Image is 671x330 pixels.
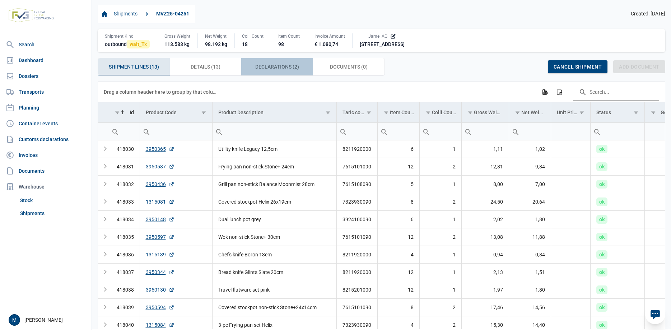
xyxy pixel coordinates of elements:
td: 4 [377,246,420,263]
td: Wok non-stick Stone+ 30cm [212,228,336,246]
a: Transports [3,85,89,99]
div: Search box [109,123,122,140]
div: Search box [337,123,350,140]
div: Data grid toolbar [104,82,659,102]
input: Filter cell [140,123,212,140]
div: [STREET_ADDRESS] [360,41,405,48]
td: 1,02 [509,140,551,158]
td: 17,46 [462,298,509,316]
a: 3950344 [146,269,174,276]
a: 1315084 [146,321,174,329]
span: Details (13) [191,62,220,71]
td: 1 [420,175,462,193]
span: ok [596,197,607,206]
span: Shipment Lines (13) [109,62,159,71]
td: Expand [98,210,109,228]
td: 2 [420,298,462,316]
input: Filter cell [509,123,551,140]
a: 3950148 [146,216,174,223]
td: Filter cell [590,122,644,140]
td: Filter cell [462,122,509,140]
a: Documents [3,164,89,178]
td: 8211920000 [336,263,377,281]
div: Search box [420,123,433,140]
span: Show filter options for column 'Product Code' [201,110,206,115]
div: Cancel shipment [548,60,607,73]
span: Show filter options for column 'Status' [633,110,639,115]
span: Show filter options for column 'Goods Value' [651,110,656,115]
td: 0,84 [509,246,551,263]
a: Stock [17,194,89,207]
span: Show filter options for column 'Net Weight' [515,110,520,115]
td: Column Gross Weight [462,102,509,123]
span: ok [596,250,607,259]
td: Utility knife Legacy 12,5cm [212,140,336,158]
td: Expand [98,281,109,298]
div: Search box [213,123,225,140]
span: ok [596,268,607,276]
input: Filter cell [551,123,590,140]
td: Filter cell [212,122,336,140]
td: Expand [98,228,109,246]
td: 8,00 [462,175,509,193]
span: Declarations (2) [255,62,299,71]
td: Column Net Weight [509,102,551,123]
td: 1,80 [509,210,551,228]
span: Show filter options for column 'Product Description' [325,110,331,115]
td: 5 [377,175,420,193]
a: MVZ25-04251 [153,8,192,20]
img: FVG - Global freight forwarding [6,5,57,25]
td: Filter cell [509,122,551,140]
td: 6 [377,210,420,228]
td: 7615101090 [336,158,377,175]
td: 418031 [109,158,140,175]
span: ok [596,233,607,241]
td: Filter cell [109,122,140,140]
span: Show filter options for column 'Gross Weight' [467,110,473,115]
td: 1 [420,210,462,228]
td: Chef's knife Boron 13cm [212,246,336,263]
td: 7,00 [509,175,551,193]
td: 12 [377,228,420,246]
a: Planning [3,101,89,115]
a: Dashboard [3,53,89,68]
input: Filter cell [462,123,508,140]
div: Gross Weight [474,110,503,115]
input: Filter cell [591,123,644,140]
div: Id [130,110,134,115]
a: 3950587 [146,163,174,170]
input: Filter cell [109,123,140,140]
td: 7615101090 [336,228,377,246]
span: Show filter options for column 'Item Count' [383,110,389,115]
input: Search in the data grid [573,83,659,101]
button: M [9,314,20,326]
td: 13,08 [462,228,509,246]
div: € 1.080,74 [314,41,345,48]
td: 8215201000 [336,281,377,298]
td: Column Item Count [377,102,420,123]
div: 98 [278,41,300,48]
input: Filter cell [378,123,420,140]
td: Expand [98,140,109,158]
span: Show filter options for column 'Colli Count' [425,110,431,115]
div: Colli Count [432,110,456,115]
span: ok [596,145,607,153]
td: Filter cell [377,122,420,140]
span: wait_Tx [127,40,150,48]
div: [PERSON_NAME] [9,314,87,326]
td: 2,13 [462,263,509,281]
span: Cancel shipment [554,64,602,70]
td: 418030 [109,140,140,158]
td: 2 [420,158,462,175]
div: outbound [105,41,150,48]
div: Net Weight [205,33,227,39]
td: Column Colli Count [420,102,462,123]
td: 8211920000 [336,246,377,263]
td: 418037 [109,263,140,281]
div: Search box [140,123,153,140]
div: Search box [591,123,604,140]
td: Bread knife Glints Slate 20cm [212,263,336,281]
td: 0,94 [462,246,509,263]
div: 18 [242,41,264,48]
